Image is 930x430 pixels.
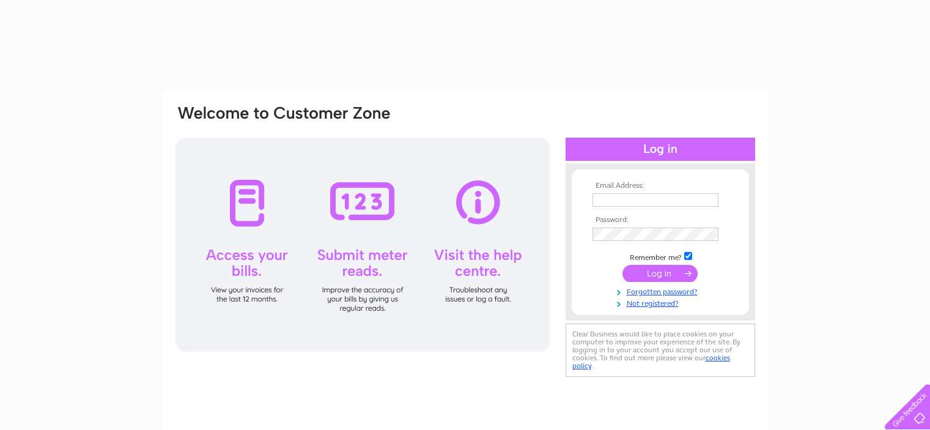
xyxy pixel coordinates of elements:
th: Password: [589,216,731,224]
a: Not registered? [592,297,731,308]
th: Email Address: [589,182,731,190]
a: cookies policy [572,354,730,370]
input: Submit [622,265,698,282]
div: Clear Business would like to place cookies on your computer to improve your experience of the sit... [566,324,755,377]
a: Forgotten password? [592,285,731,297]
td: Remember me? [589,250,731,262]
